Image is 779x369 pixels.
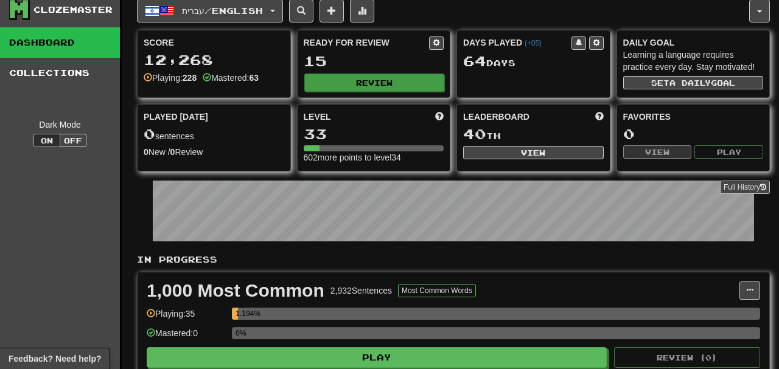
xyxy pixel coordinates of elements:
[137,253,770,266] p: In Progress
[144,52,284,67] div: 12,268
[144,147,148,157] strong: 0
[595,111,604,123] span: This week in points, UTC
[144,111,208,123] span: Played [DATE]
[304,151,444,164] div: 602 more points to level 34
[435,111,444,123] span: Score more points to level up
[304,74,445,92] button: Review
[463,53,604,69] div: Day s
[330,285,392,297] div: 2,932 Sentences
[623,145,692,159] button: View
[623,76,764,89] button: Seta dailygoal
[182,5,263,16] span: עברית / English
[147,347,607,368] button: Play
[463,125,486,142] span: 40
[144,36,284,49] div: Score
[463,52,486,69] span: 64
[147,308,226,328] div: Playing: 35
[9,119,111,131] div: Dark Mode
[183,73,197,83] strong: 228
[144,125,155,142] span: 0
[463,111,529,123] span: Leaderboard
[623,111,764,123] div: Favorites
[33,134,60,147] button: On
[669,78,711,87] span: a daily
[304,126,444,142] div: 33
[525,39,542,47] a: (+05)
[694,145,763,159] button: Play
[304,36,430,49] div: Ready for Review
[249,73,259,83] strong: 63
[304,111,331,123] span: Level
[623,49,764,73] div: Learning a language requires practice every day. Stay motivated!
[144,72,197,84] div: Playing:
[623,126,764,142] div: 0
[463,36,571,49] div: Days Played
[463,126,604,142] div: th
[147,281,324,300] div: 1,000 Most Common
[203,72,259,84] div: Mastered:
[144,146,284,158] div: New / Review
[614,347,760,368] button: Review (0)
[9,353,101,365] span: Open feedback widget
[463,146,604,159] button: View
[304,53,444,69] div: 15
[147,327,226,347] div: Mastered: 0
[623,36,764,49] div: Daily Goal
[170,147,175,157] strong: 0
[720,181,770,194] a: Full History
[236,308,238,320] div: 1.194%
[144,126,284,142] div: sentences
[33,4,113,16] div: Clozemaster
[60,134,86,147] button: Off
[398,284,476,297] button: Most Common Words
